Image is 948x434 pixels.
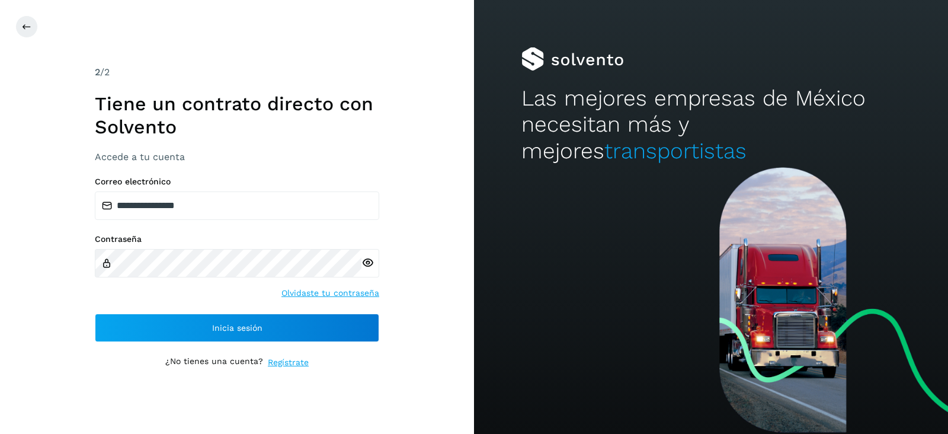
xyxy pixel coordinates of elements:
button: Inicia sesión [95,314,379,342]
span: Inicia sesión [212,324,262,332]
span: transportistas [604,138,747,164]
label: Contraseña [95,234,379,244]
span: 2 [95,66,100,78]
h3: Accede a tu cuenta [95,151,379,162]
h2: Las mejores empresas de México necesitan más y mejores [521,85,901,164]
a: Olvidaste tu contraseña [281,287,379,299]
label: Correo electrónico [95,177,379,187]
h1: Tiene un contrato directo con Solvento [95,92,379,138]
p: ¿No tienes una cuenta? [165,356,263,369]
div: /2 [95,65,379,79]
a: Regístrate [268,356,309,369]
